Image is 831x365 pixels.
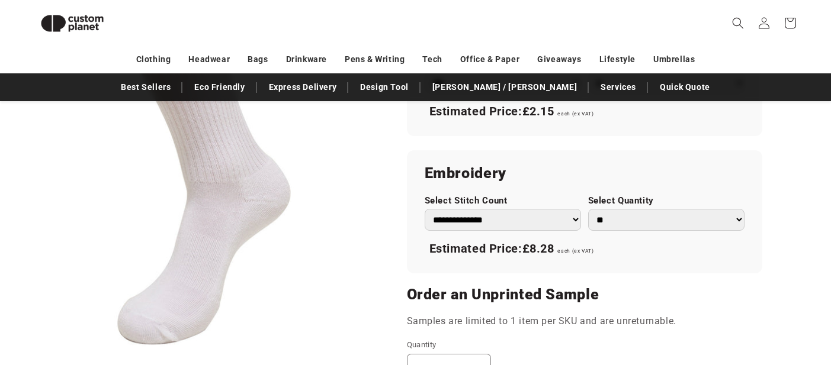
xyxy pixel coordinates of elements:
a: Giveaways [537,49,581,70]
h2: Order an Unprinted Sample [407,285,762,304]
span: £2.15 [522,104,554,118]
label: Quantity [407,339,668,351]
a: Eco Friendly [188,77,251,98]
label: Select Quantity [588,195,745,206]
a: Tech [422,49,442,70]
span: each (ex VAT) [557,248,593,254]
a: Umbrellas [653,49,695,70]
h2: Embroidery [425,164,745,183]
img: Custom Planet [31,5,114,42]
div: Estimated Price: [425,237,745,261]
a: Lifestyle [599,49,636,70]
a: Headwear [188,49,230,70]
a: Office & Paper [460,49,519,70]
span: each (ex VAT) [557,111,593,117]
span: £8.28 [522,241,554,256]
label: Select Stitch Count [425,195,581,206]
a: Best Sellers [115,77,177,98]
a: Design Tool [354,77,415,98]
a: Clothing [136,49,171,70]
iframe: Chat Widget [628,237,831,365]
p: Samples are limited to 1 item per SKU and are unreturnable. [407,313,762,330]
div: Estimated Price: [425,99,745,124]
summary: Search [725,10,751,36]
a: Services [595,77,642,98]
a: Quick Quote [654,77,716,98]
a: Pens & Writing [345,49,405,70]
a: [PERSON_NAME] / [PERSON_NAME] [426,77,583,98]
a: Bags [248,49,268,70]
a: Drinkware [286,49,327,70]
a: Express Delivery [263,77,343,98]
